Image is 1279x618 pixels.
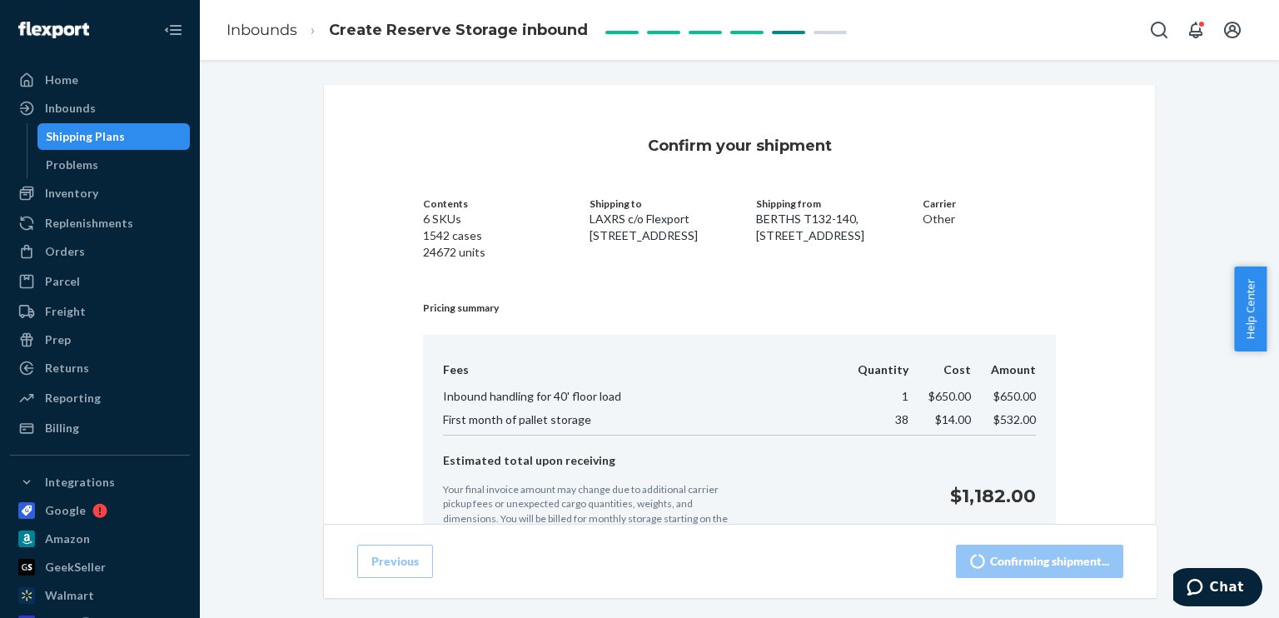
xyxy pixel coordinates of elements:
[10,355,190,381] a: Returns
[213,6,601,55] ol: breadcrumbs
[45,587,94,604] div: Walmart
[590,211,723,227] p: LAXRS c/o Flexport
[993,412,1036,426] span: $532.00
[1173,568,1262,610] iframe: Opens a widget where you can chat to one of our agents
[226,21,297,39] a: Inbounds
[935,412,971,426] span: $14.00
[10,95,190,122] a: Inbounds
[443,482,739,540] p: Your final invoice amount may change due to additional carrier pickup fees or unexpected cargo qu...
[37,123,191,150] a: Shipping Plans
[45,331,71,348] div: Prep
[45,420,79,436] div: Billing
[357,545,433,578] button: Previous
[45,72,78,88] div: Home
[838,385,908,408] td: 1
[971,361,1036,385] th: Amount
[10,180,190,207] a: Inventory
[329,21,588,39] span: Create Reserve Storage inbound
[45,185,98,202] div: Inventory
[10,415,190,441] a: Billing
[970,553,1109,570] div: Confirming shipment...
[46,128,125,145] div: Shipping Plans
[157,13,190,47] button: Close Navigation
[928,389,971,403] span: $650.00
[1179,13,1212,47] button: Open notifications
[423,211,556,261] p: 6 SKUs 1542 cases 24672 units
[993,389,1036,403] span: $650.00
[45,474,115,491] div: Integrations
[10,238,190,265] a: Orders
[590,228,698,242] span: [STREET_ADDRESS]
[45,390,101,406] div: Reporting
[10,268,190,295] a: Parcel
[10,526,190,552] a: Amazon
[18,22,89,38] img: Flexport logo
[45,502,86,519] div: Google
[37,152,191,178] a: Problems
[45,531,90,547] div: Amazon
[423,301,1056,315] p: Pricing summary
[1234,267,1267,351] button: Help Center
[443,361,838,385] th: Fees
[10,298,190,325] a: Freight
[1142,13,1176,47] button: Open Search Box
[423,197,556,211] p: Contents
[908,361,971,385] th: Cost
[923,211,1056,227] p: Other
[45,243,85,260] div: Orders
[10,554,190,581] a: GeekSeller
[10,210,190,237] a: Replenishments
[443,452,937,469] p: Estimated total upon receiving
[10,469,190,496] button: Integrations
[950,483,1036,509] p: $1,182.00
[45,215,133,232] div: Replenishments
[923,197,1056,211] p: Carrier
[45,100,96,117] div: Inbounds
[46,157,98,173] div: Problems
[590,197,723,211] p: Shipping to
[1216,13,1249,47] button: Open account menu
[648,135,832,157] h1: Confirm your shipment
[45,559,106,576] div: GeekSeller
[10,385,190,411] a: Reporting
[838,408,908,436] td: 38
[443,408,838,436] td: First month of pallet storage
[10,582,190,609] a: Walmart
[10,326,190,353] a: Prep
[956,545,1123,578] button: Confirming shipment...
[10,67,190,93] a: Home
[45,360,89,376] div: Returns
[756,197,889,211] p: Shipping from
[443,385,838,408] td: Inbound handling for 40' floor load
[838,361,908,385] th: Quantity
[45,273,80,290] div: Parcel
[45,303,86,320] div: Freight
[10,497,190,524] a: Google
[756,212,864,242] span: BERTHS T132-140, [STREET_ADDRESS]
